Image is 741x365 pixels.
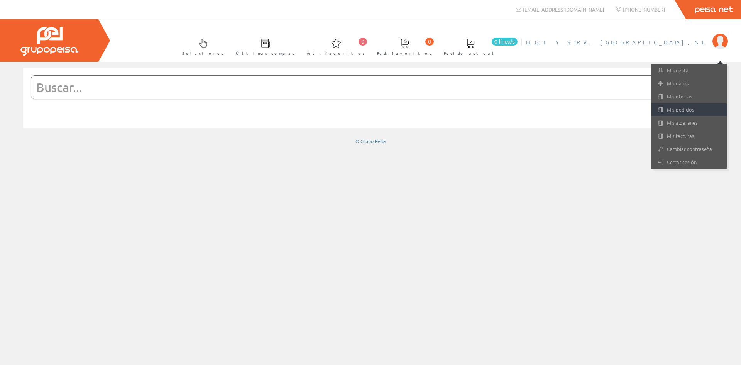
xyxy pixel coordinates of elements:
input: Buscar... [31,76,691,99]
a: Mis albaranes [651,116,727,129]
a: Mis facturas [651,129,727,143]
a: Cambiar contraseña [651,143,727,156]
span: Últimas compras [236,49,295,57]
span: [EMAIL_ADDRESS][DOMAIN_NAME] [523,6,604,13]
a: Mis pedidos [651,103,727,116]
a: Mis ofertas [651,90,727,103]
a: Mi cuenta [651,64,727,77]
a: Últimas compras [228,32,299,60]
a: Selectores [174,32,228,60]
span: 0 [359,38,367,46]
span: 0 [425,38,434,46]
a: ELECT. Y SERV. [GEOGRAPHIC_DATA], SL [526,32,728,39]
span: ELECT. Y SERV. [GEOGRAPHIC_DATA], SL [526,38,709,46]
a: 0 línea/s Pedido actual [436,32,519,60]
div: © Grupo Peisa [23,138,718,144]
span: [PHONE_NUMBER] [623,6,665,13]
span: Pedido actual [444,49,496,57]
img: Grupo Peisa [20,27,78,56]
span: Art. favoritos [307,49,365,57]
a: Mis datos [651,77,727,90]
span: Selectores [182,49,224,57]
a: Cerrar sesión [651,156,727,169]
span: Ped. favoritos [377,49,432,57]
span: 0 línea/s [492,38,518,46]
